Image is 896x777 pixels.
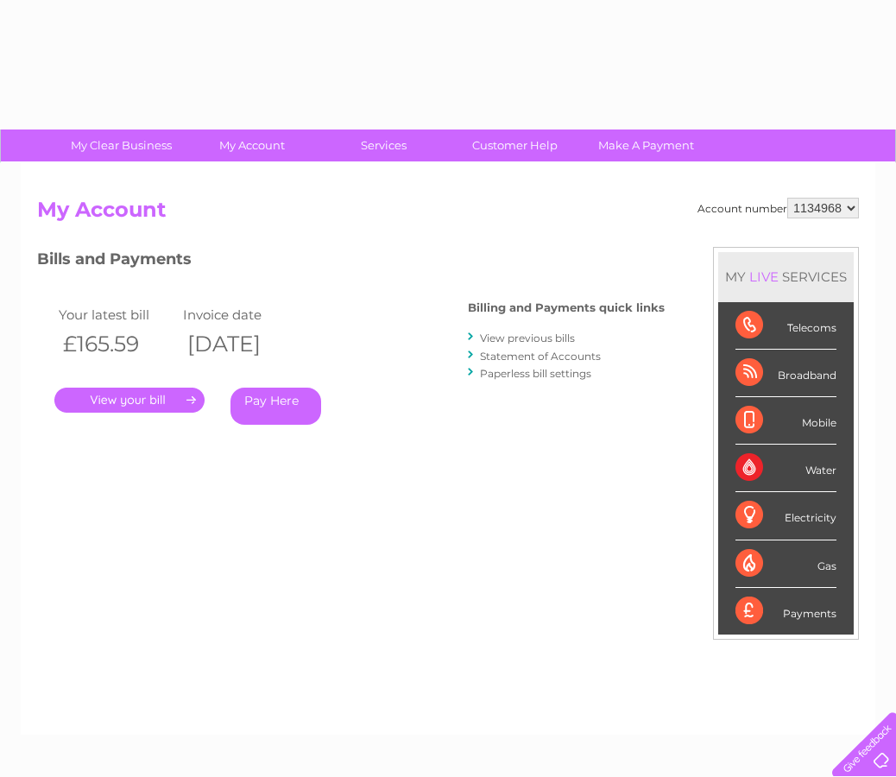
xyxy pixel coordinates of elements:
[735,397,836,445] div: Mobile
[735,588,836,635] div: Payments
[179,326,303,362] th: [DATE]
[718,252,854,301] div: MY SERVICES
[697,198,859,218] div: Account number
[181,129,324,161] a: My Account
[54,326,179,362] th: £165.59
[54,303,179,326] td: Your latest bill
[480,350,601,363] a: Statement of Accounts
[735,540,836,588] div: Gas
[230,388,321,425] a: Pay Here
[735,492,836,540] div: Electricity
[37,247,665,277] h3: Bills and Payments
[37,198,859,231] h2: My Account
[480,332,575,344] a: View previous bills
[444,129,586,161] a: Customer Help
[312,129,455,161] a: Services
[54,388,205,413] a: .
[735,350,836,397] div: Broadband
[746,268,782,285] div: LIVE
[480,367,591,380] a: Paperless bill settings
[50,129,192,161] a: My Clear Business
[179,303,303,326] td: Invoice date
[575,129,717,161] a: Make A Payment
[735,302,836,350] div: Telecoms
[735,445,836,492] div: Water
[468,301,665,314] h4: Billing and Payments quick links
